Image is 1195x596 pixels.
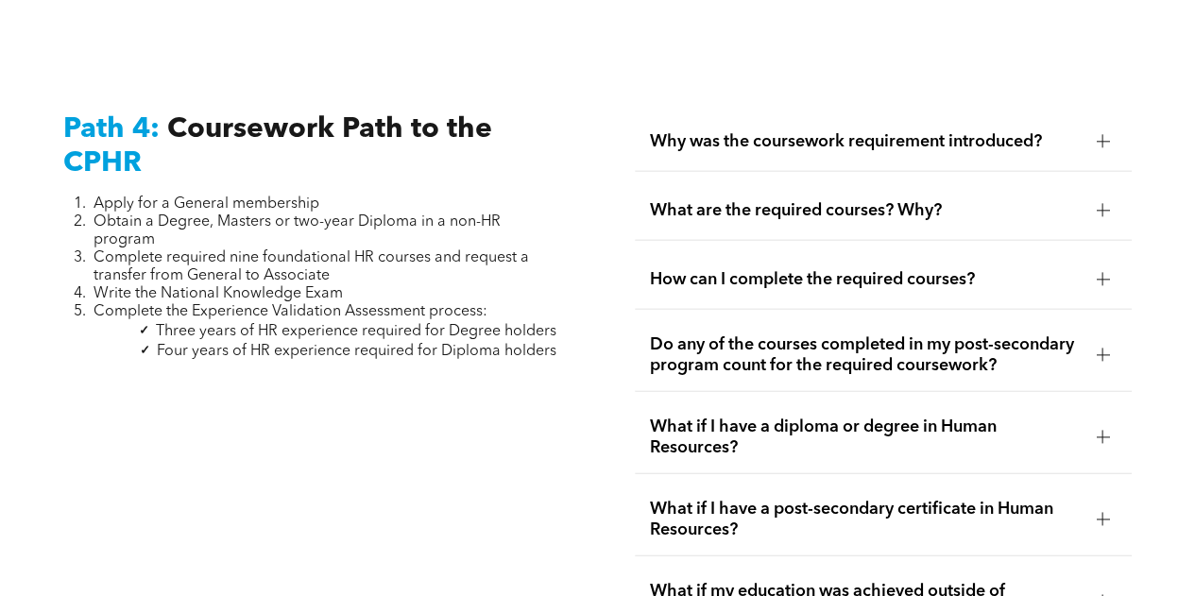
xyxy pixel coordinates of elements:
span: Complete required nine foundational HR courses and request a transfer from General to Associate [94,250,529,283]
span: Do any of the courses completed in my post-secondary program count for the required coursework? [650,334,1082,376]
span: Apply for a General membership [94,196,319,212]
span: What if I have a diploma or degree in Human Resources? [650,417,1082,458]
span: Three years of HR experience required for Degree holders [156,324,556,339]
span: CPHR [63,149,142,178]
span: What are the required courses? Why? [650,200,1082,221]
span: Coursework Path to the [167,115,492,144]
span: How can I complete the required courses? [650,269,1082,290]
span: Write the National Knowledge Exam [94,286,343,301]
span: Complete the Experience Validation Assessment process: [94,304,487,319]
span: Four years of HR experience required for Diploma holders [157,344,556,359]
span: Obtain a Degree, Masters or two-year Diploma in a non-HR program [94,214,501,247]
span: Why was the coursework requirement introduced? [650,131,1082,152]
span: What if I have a post-secondary certificate in Human Resources? [650,499,1082,540]
span: Path 4: [63,115,160,144]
